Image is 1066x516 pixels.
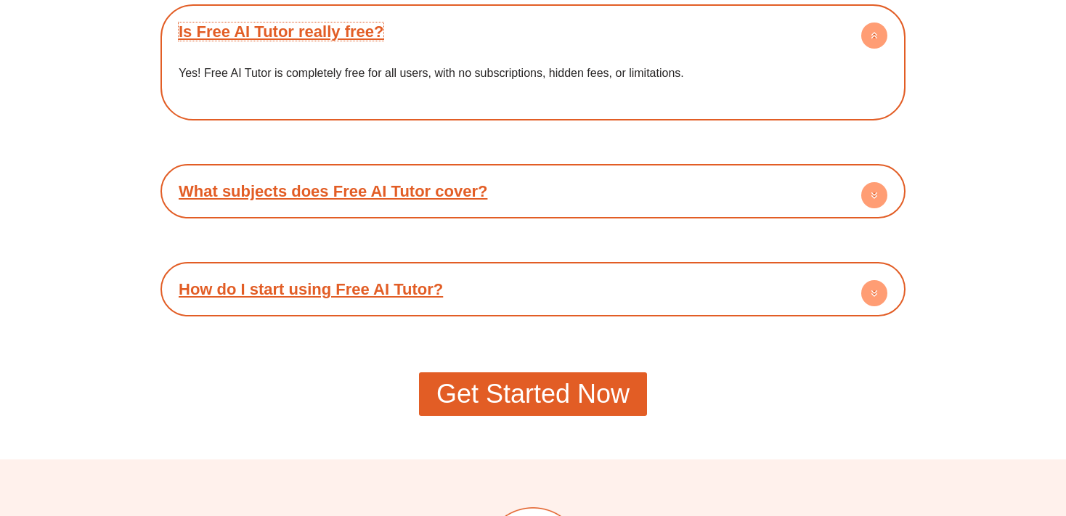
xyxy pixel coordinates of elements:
[419,372,647,416] a: Get Started Now
[436,381,630,407] span: Get Started Now
[168,52,898,113] div: Is Free AI Tutor really free?
[179,22,383,41] a: Is Free AI Tutor really free?
[168,269,898,309] div: How do I start using Free AI Tutor?
[179,182,487,200] a: What subjects does Free AI Tutor cover?
[993,446,1066,516] iframe: Chat Widget
[168,171,898,211] div: What subjects does Free AI Tutor cover?
[179,62,887,84] p: Yes! Free AI Tutor is completely free for all users, with no subscriptions, hidden fees, or limit...
[179,280,443,298] a: How do I start using Free AI Tutor?
[168,12,898,52] div: Is Free AI Tutor really free?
